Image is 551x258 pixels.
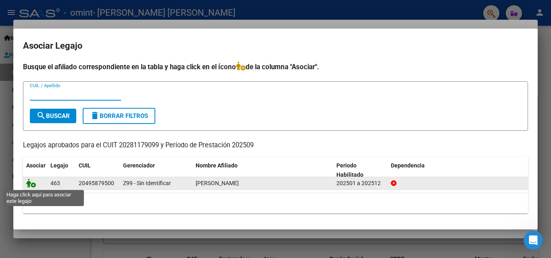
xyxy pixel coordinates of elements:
[50,180,60,186] span: 463
[90,111,100,120] mat-icon: delete
[336,179,384,188] div: 202501 a 202512
[90,112,148,120] span: Borrar Filtros
[336,162,363,178] span: Periodo Habilitado
[120,157,192,184] datatable-header-cell: Gerenciador
[23,62,528,72] h4: Busque el afiliado correspondiente en la tabla y haga click en el ícono de la columna "Asociar".
[192,157,333,184] datatable-header-cell: Nombre Afiliado
[79,162,91,169] span: CUIL
[26,162,46,169] span: Asociar
[196,162,238,169] span: Nombre Afiliado
[524,231,543,250] iframe: Intercom live chat
[23,157,47,184] datatable-header-cell: Asociar
[47,157,75,184] datatable-header-cell: Legajo
[123,162,155,169] span: Gerenciador
[391,162,425,169] span: Dependencia
[50,162,68,169] span: Legajo
[79,179,114,188] div: 20495879500
[23,193,528,213] div: 1 registros
[36,111,46,120] mat-icon: search
[30,109,76,123] button: Buscar
[123,180,171,186] span: Z99 - Sin Identificar
[75,157,120,184] datatable-header-cell: CUIL
[36,112,70,120] span: Buscar
[23,140,528,151] p: Legajos aprobados para el CUIT 20281179099 y Período de Prestación 202509
[196,180,239,186] span: ALBRIEU LIVINGSTON AGUSTIN
[388,157,528,184] datatable-header-cell: Dependencia
[83,108,155,124] button: Borrar Filtros
[333,157,388,184] datatable-header-cell: Periodo Habilitado
[23,38,528,54] h2: Asociar Legajo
